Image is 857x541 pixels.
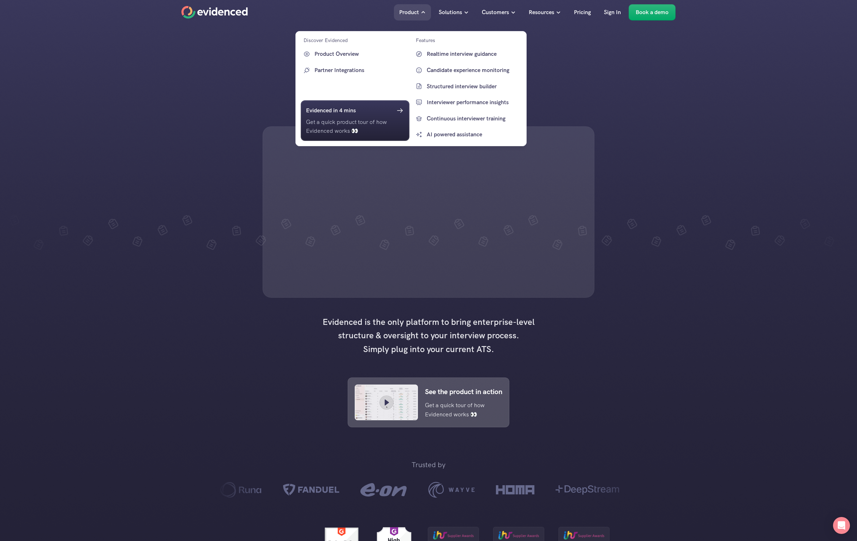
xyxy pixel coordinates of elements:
[425,386,502,397] p: See the product in action
[439,8,462,17] p: Solutions
[348,377,509,427] a: See the product in actionGet a quick tour of how Evidenced works 👀
[413,112,522,125] a: Continuous interviewer training
[181,6,248,19] a: Home
[482,8,509,17] p: Customers
[427,114,520,123] p: Continuous interviewer training
[413,64,522,77] a: Candidate experience monitoring
[427,130,520,139] p: AI powered assistance
[301,100,409,141] a: Evidenced in 4 minsGet a quick product tour of how Evidenced works 👀
[425,401,492,419] p: Get a quick tour of how Evidenced works 👀
[833,517,850,534] div: Open Intercom Messenger
[427,82,520,91] p: Structured interview builder
[604,8,621,17] p: Sign In
[629,4,676,20] a: Book a demo
[306,118,404,136] p: Get a quick product tour of how Evidenced works 👀
[412,459,445,470] p: Trusted by
[413,80,522,93] a: Structured interview builder
[319,315,538,356] h4: Evidenced is the only platform to bring enterprise-level structure & oversight to your interview ...
[427,49,520,59] p: Realtime interview guidance
[574,8,591,17] p: Pricing
[569,4,596,20] a: Pricing
[314,49,408,59] p: Product Overview
[301,64,409,77] a: Partner Integrations
[306,106,356,115] h6: Evidenced in 4 mins
[427,98,520,107] p: Interviewer performance insights
[636,8,669,17] p: Book a demo
[314,66,408,75] p: Partner Integrations
[413,48,522,60] a: Realtime interview guidance
[416,36,435,44] p: Features
[301,48,409,60] a: Product Overview
[529,8,554,17] p: Resources
[427,66,520,75] p: Candidate experience monitoring
[399,8,419,17] p: Product
[413,96,522,109] a: Interviewer performance insights
[599,4,626,20] a: Sign In
[413,128,522,141] a: AI powered assistance
[304,36,348,44] p: Discover Evidenced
